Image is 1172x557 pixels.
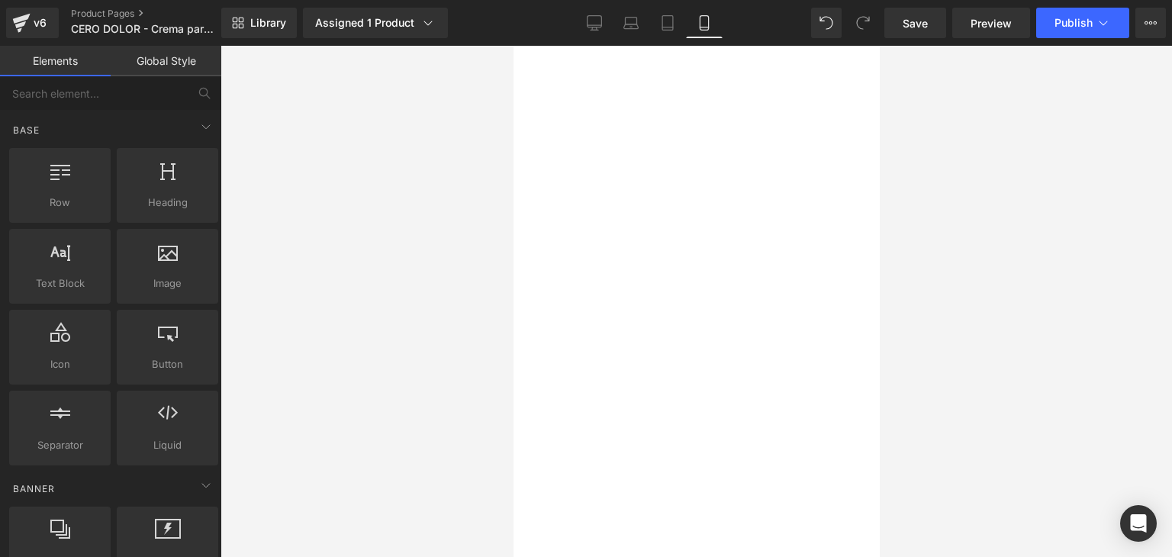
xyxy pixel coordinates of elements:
[903,15,928,31] span: Save
[1054,17,1093,29] span: Publish
[121,437,214,453] span: Liquid
[6,8,59,38] a: v6
[121,195,214,211] span: Heading
[250,16,286,30] span: Library
[1135,8,1166,38] button: More
[71,23,217,35] span: CERO DOLOR - Crema para el dolor Muscular y Nervioso
[111,46,221,76] a: Global Style
[14,275,106,291] span: Text Block
[613,8,649,38] a: Laptop
[971,15,1012,31] span: Preview
[811,8,842,38] button: Undo
[315,15,436,31] div: Assigned 1 Product
[14,437,106,453] span: Separator
[649,8,686,38] a: Tablet
[14,356,106,372] span: Icon
[11,481,56,496] span: Banner
[221,8,297,38] a: New Library
[121,275,214,291] span: Image
[14,195,106,211] span: Row
[576,8,613,38] a: Desktop
[686,8,723,38] a: Mobile
[1120,505,1157,542] div: Open Intercom Messenger
[11,123,41,137] span: Base
[71,8,246,20] a: Product Pages
[952,8,1030,38] a: Preview
[848,8,878,38] button: Redo
[1036,8,1129,38] button: Publish
[31,13,50,33] div: v6
[121,356,214,372] span: Button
